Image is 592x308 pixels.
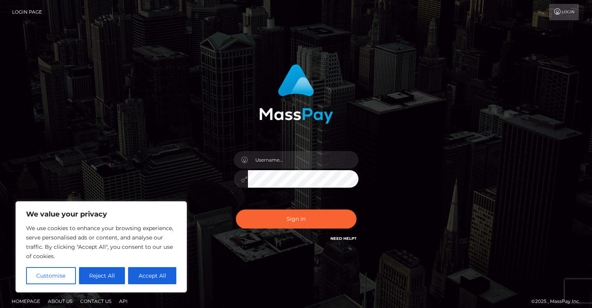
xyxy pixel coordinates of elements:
p: We use cookies to enhance your browsing experience, serve personalised ads or content, and analys... [26,224,176,261]
a: About Us [45,295,76,307]
button: Accept All [128,267,176,284]
a: Need Help? [330,236,357,241]
button: Reject All [79,267,125,284]
input: Username... [248,151,358,169]
a: Contact Us [77,295,114,307]
img: MassPay Login [259,64,333,124]
a: Homepage [9,295,43,307]
a: Login Page [12,4,42,20]
p: We value your privacy [26,209,176,219]
button: Sign in [236,209,357,229]
div: We value your privacy [16,201,187,292]
a: API [116,295,131,307]
button: Customise [26,267,76,284]
a: Login [549,4,579,20]
div: © 2025 , MassPay Inc. [531,297,586,306]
